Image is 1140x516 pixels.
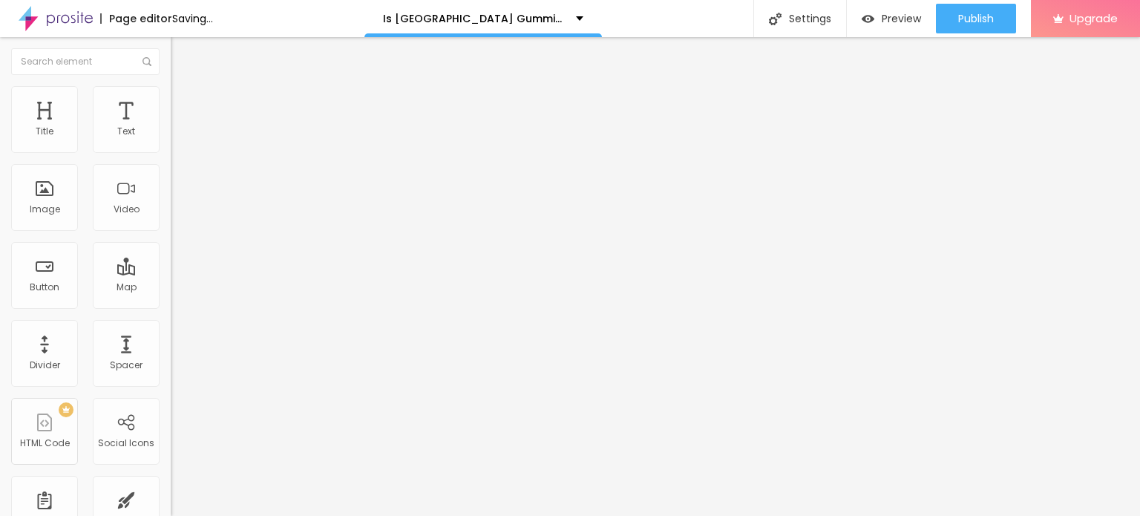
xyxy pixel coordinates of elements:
div: Divider [30,360,60,370]
p: Is [GEOGRAPHIC_DATA] Gummies [GEOGRAPHIC_DATA] Scam? – User Alert! [383,13,565,24]
div: Image [30,204,60,215]
button: Preview [847,4,936,33]
span: Preview [882,13,921,25]
div: Spacer [110,360,142,370]
div: Social Icons [98,438,154,448]
img: Icone [142,57,151,66]
iframe: Editor [171,37,1140,516]
span: Upgrade [1069,12,1118,25]
div: Page editor [100,13,172,24]
div: Video [114,204,140,215]
button: Publish [936,4,1016,33]
div: Map [117,282,137,293]
div: HTML Code [20,438,70,448]
input: Search element [11,48,160,75]
div: Saving... [172,13,213,24]
div: Text [117,126,135,137]
img: Icone [769,13,782,25]
div: Button [30,282,59,293]
span: Publish [958,13,994,25]
img: view-1.svg [862,13,874,25]
div: Title [36,126,53,137]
